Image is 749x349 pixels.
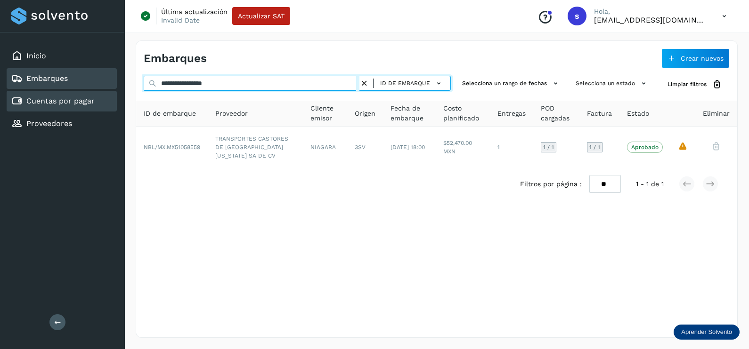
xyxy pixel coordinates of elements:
span: Filtros por página : [520,179,582,189]
a: Inicio [26,51,46,60]
td: $52,470.00 MXN [436,127,490,167]
span: ID de embarque [144,109,196,119]
span: Cliente emisor [310,103,339,123]
span: [DATE] 18:00 [391,144,425,151]
span: ID de embarque [380,79,430,87]
div: Embarques [7,68,117,89]
td: TRANSPORTES CASTORES DE [GEOGRAPHIC_DATA][US_STATE] SA DE CV [208,127,303,167]
span: POD cargadas [541,103,572,123]
p: Invalid Date [161,16,200,24]
span: 1 - 1 de 1 [636,179,664,189]
span: NBL/MX.MX51058559 [144,144,200,151]
button: Limpiar filtros [660,76,730,93]
button: Selecciona un estado [572,76,652,91]
span: Entregas [497,109,526,119]
a: Embarques [26,74,68,83]
span: Actualizar SAT [238,13,285,19]
td: NIAGARA [303,127,347,167]
div: Cuentas por pagar [7,91,117,111]
p: Aprobado [631,144,659,151]
span: Limpiar filtros [668,80,707,88]
span: Crear nuevos [681,55,724,62]
button: Crear nuevos [661,48,730,68]
a: Cuentas por pagar [26,96,95,105]
span: Costo planificado [443,103,482,123]
p: Hola, [594,8,707,16]
span: Factura [587,109,612,119]
span: Fecha de embarque [391,103,428,123]
span: Eliminar [703,109,730,119]
p: smedina@niagarawater.com [594,16,707,24]
td: 1 [490,127,533,167]
a: Proveedores [26,119,72,128]
button: Actualizar SAT [232,7,290,25]
button: Selecciona un rango de fechas [458,76,564,91]
div: Inicio [7,46,117,66]
div: Proveedores [7,113,117,134]
span: 1 / 1 [543,144,554,150]
div: Aprender Solvento [674,325,740,340]
h4: Embarques [144,52,207,65]
span: Estado [627,109,649,119]
p: Última actualización [161,8,228,16]
button: ID de embarque [377,77,447,90]
span: Proveedor [215,109,248,119]
span: Origen [355,109,375,119]
p: Aprender Solvento [681,328,732,336]
span: 1 / 1 [589,144,600,150]
td: 3SV [347,127,383,167]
